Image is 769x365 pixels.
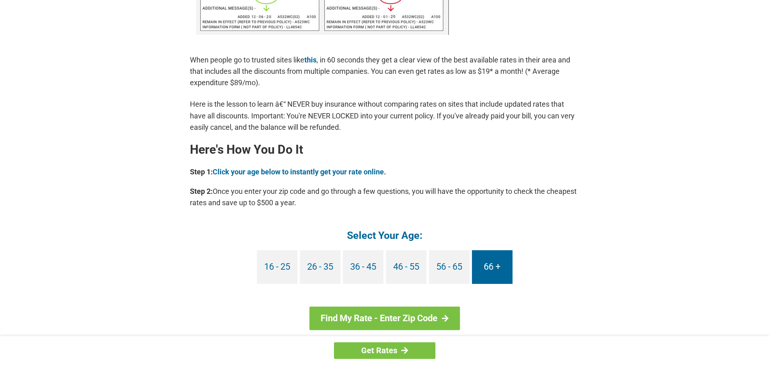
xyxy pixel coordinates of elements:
a: 16 - 25 [257,250,297,284]
h4: Select Your Age: [190,229,579,242]
a: 26 - 35 [300,250,340,284]
b: Step 2: [190,187,213,195]
h2: Here's How You Do It [190,143,579,156]
a: Get Rates [334,342,435,359]
p: Here is the lesson to learn â€“ NEVER buy insurance without comparing rates on sites that include... [190,99,579,133]
a: 56 - 65 [429,250,470,284]
p: When people go to trusted sites like , in 60 seconds they get a clear view of the best available ... [190,54,579,88]
p: Once you enter your zip code and go through a few questions, you will have the opportunity to che... [190,186,579,208]
b: Step 1: [190,167,213,176]
a: 46 - 55 [386,250,427,284]
a: Click your age below to instantly get your rate online. [213,167,386,176]
a: this [304,56,317,64]
a: 66 + [472,250,513,284]
a: Find My Rate - Enter Zip Code [309,307,460,330]
a: 36 - 45 [343,250,383,284]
